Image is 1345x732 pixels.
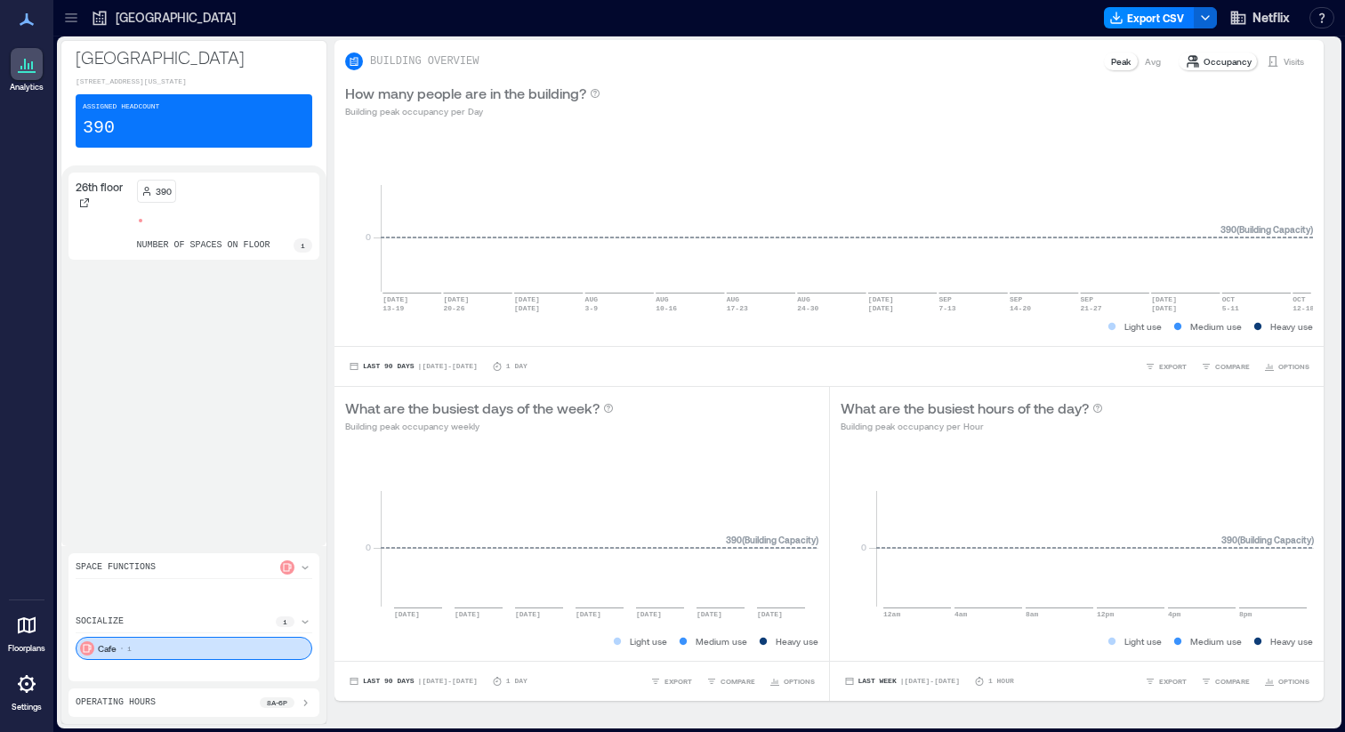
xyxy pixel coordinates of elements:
button: Last 90 Days |[DATE]-[DATE] [345,672,481,690]
a: Floorplans [3,604,51,659]
text: [DATE] [514,295,540,303]
p: Light use [630,634,667,648]
span: EXPORT [1159,676,1187,687]
text: 12am [883,610,900,618]
text: [DATE] [636,610,662,618]
text: SEP [1081,295,1094,303]
span: EXPORT [664,676,692,687]
text: 10-16 [656,304,677,312]
p: Visits [1284,54,1304,68]
p: Medium use [696,634,747,648]
p: Assigned Headcount [83,101,159,112]
p: socialize [76,615,124,629]
span: COMPARE [1215,361,1250,372]
text: [DATE] [697,610,722,618]
p: Floorplans [8,643,45,654]
text: AUG [585,295,599,303]
text: 8pm [1239,610,1252,618]
p: Space Functions [76,560,156,575]
p: Heavy use [1270,634,1313,648]
p: 1 [301,240,305,251]
button: EXPORT [1141,672,1190,690]
p: What are the busiest hours of the day? [841,398,1089,419]
button: EXPORT [1141,358,1190,375]
p: 26th floor [76,180,123,194]
button: OPTIONS [1260,672,1313,690]
text: [DATE] [576,610,601,618]
button: COMPARE [703,672,759,690]
tspan: 0 [366,231,371,242]
button: Export CSV [1104,7,1195,28]
text: 24-30 [797,304,818,312]
p: Building peak occupancy weekly [345,419,614,433]
p: 390 [156,184,172,198]
button: COMPARE [1197,358,1253,375]
button: Last Week |[DATE]-[DATE] [841,672,963,690]
p: How many people are in the building? [345,83,586,104]
text: [DATE] [1151,304,1177,312]
p: Building peak occupancy per Hour [841,419,1103,433]
text: [DATE] [455,610,480,618]
p: Heavy use [776,634,818,648]
p: Light use [1124,319,1162,334]
text: 12pm [1097,610,1114,618]
text: 3-9 [585,304,599,312]
span: COMPARE [1215,676,1250,687]
span: EXPORT [1159,361,1187,372]
p: 1 Hour [988,676,1014,687]
text: 21-27 [1081,304,1102,312]
text: [DATE] [868,304,894,312]
p: Medium use [1190,634,1242,648]
text: [DATE] [1151,295,1177,303]
button: COMPARE [1197,672,1253,690]
p: 390 [83,116,115,141]
p: Occupancy [1204,54,1252,68]
p: number of spaces on floor [137,238,270,253]
text: [DATE] [383,295,408,303]
text: [DATE] [514,304,540,312]
text: [DATE] [868,295,894,303]
span: COMPARE [721,676,755,687]
p: 1 Day [506,676,528,687]
p: [GEOGRAPHIC_DATA] [116,9,236,27]
p: 1 Day [506,361,528,372]
p: Building peak occupancy per Day [345,104,600,118]
text: 13-19 [383,304,404,312]
text: 14-20 [1010,304,1031,312]
button: OPTIONS [1260,358,1313,375]
text: 17-23 [727,304,748,312]
text: AUG [797,295,810,303]
text: OCT [1293,295,1306,303]
p: Avg [1145,54,1161,68]
p: [STREET_ADDRESS][US_STATE] [76,76,312,87]
p: 1 [283,616,287,627]
a: Analytics [4,43,49,98]
text: 4am [954,610,968,618]
p: Heavy use [1270,319,1313,334]
text: AUG [656,295,669,303]
text: AUG [727,295,740,303]
p: Settings [12,702,42,712]
text: SEP [938,295,952,303]
p: 8a - 6p [267,697,287,708]
p: Analytics [10,82,44,93]
span: OPTIONS [1278,676,1309,687]
text: OCT [1222,295,1236,303]
text: [DATE] [757,610,783,618]
p: Light use [1124,634,1162,648]
text: [DATE] [394,610,420,618]
p: Peak [1111,54,1131,68]
text: 4pm [1168,610,1181,618]
a: Settings [5,663,48,718]
text: 20-26 [443,304,464,312]
text: [DATE] [443,295,469,303]
text: 7-13 [938,304,955,312]
text: SEP [1010,295,1023,303]
p: Medium use [1190,319,1242,334]
span: Netflix [1252,9,1290,27]
p: [GEOGRAPHIC_DATA] [76,44,312,69]
p: Cafe [98,641,117,656]
text: [DATE] [515,610,541,618]
span: OPTIONS [1278,361,1309,372]
p: BUILDING OVERVIEW [370,54,479,68]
